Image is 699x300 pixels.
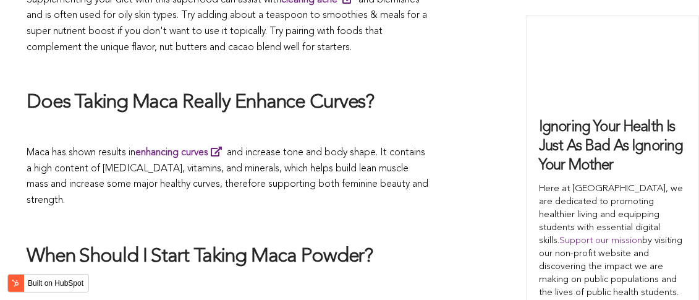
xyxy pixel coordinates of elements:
span: Maca has shown results in and increase tone and body shape. It contains a high content of [MEDICA... [27,148,428,205]
h2: Does Taking Maca Really Enhance Curves? [27,90,428,116]
iframe: Chat Widget [637,241,699,300]
h2: When Should I Start Taking Maca Powder? [27,244,428,270]
strong: enhancing curves [135,148,208,158]
button: Built on HubSpot [7,274,89,293]
a: enhancing curves [135,148,227,158]
label: Built on HubSpot [23,275,88,291]
img: HubSpot sprocket logo [8,276,23,291]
